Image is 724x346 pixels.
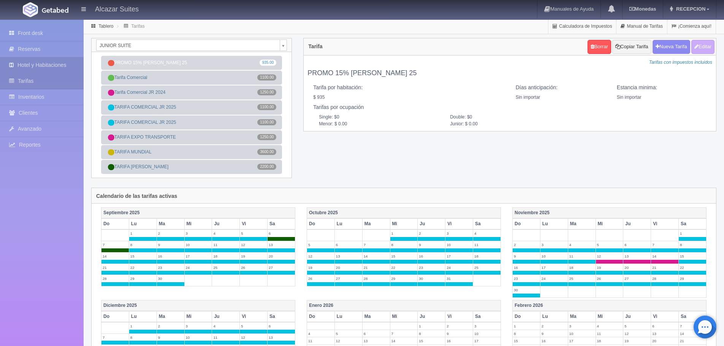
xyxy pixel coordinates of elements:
th: Lu [129,218,157,229]
label: 2 [540,322,568,330]
label: 11 [596,330,623,337]
th: Octubre 2025 [307,208,501,219]
label: 10 [445,241,473,248]
th: Sa [473,311,501,322]
label: 1 [129,322,157,330]
label: 19 [307,264,334,271]
label: 27 [335,275,362,282]
label: 14 [101,253,129,260]
th: Lu [540,218,568,229]
label: 4 [596,322,623,330]
label: 12 [623,330,651,337]
span: JUNIOR SUITE [100,40,277,51]
th: Do [307,218,334,229]
label: 4 [473,230,501,237]
span: 1100.00 [257,119,276,125]
label: 3 [540,241,568,248]
label: 6 [651,322,678,330]
label: 29 [679,275,706,282]
label: 28 [651,275,678,282]
a: JUNIOR SUITE [96,39,287,51]
th: Lu [129,311,157,322]
label: 13 [623,253,651,260]
label: 12 [240,334,267,341]
th: Do [101,218,129,229]
label: 14 [651,253,678,260]
img: Getabed [23,2,38,17]
h5: Tarifa por habitación: [313,85,504,90]
a: ¡Comienza aquí! [667,19,716,34]
label: 18 [212,253,239,260]
label: 18 [596,337,623,344]
label: 21 [363,264,390,271]
label: 27 [268,264,295,271]
a: Tablero [98,24,113,29]
label: 12 [335,337,362,344]
h5: Días anticipación: [516,85,605,90]
th: Sa [268,311,295,322]
label: 7 [679,322,706,330]
span: 1100.00 [257,104,276,110]
label: 15 [418,337,445,344]
th: Do [101,311,129,322]
label: 8 [679,241,706,248]
th: Ma [568,218,596,229]
label: 11 [307,337,334,344]
span: Double: $0 [444,114,575,120]
label: 29 [129,275,157,282]
th: Sa [679,311,707,322]
label: 9 [157,334,184,341]
label: 20 [651,337,678,344]
a: TARIFA [PERSON_NAME]2200.00 [101,160,282,174]
label: 1 [679,230,706,237]
label: 15 [390,253,418,260]
h4: PROMO 15% [PERSON_NAME] 25 [307,70,712,77]
label: 23 [513,275,540,282]
label: 8 [513,330,540,337]
label: 6 [268,322,295,330]
label: 21 [101,264,129,271]
a: PROMO 15% [PERSON_NAME] 25935.00 [101,56,282,70]
span: 2200.00 [257,164,276,170]
span: 1250.00 [257,134,276,140]
label: 6 [363,330,390,337]
label: 2 [445,322,473,330]
th: Noviembre 2025 [512,208,706,219]
label: 2 [157,230,184,237]
th: Ju [418,218,445,229]
th: Vi [240,218,268,229]
label: 5 [596,241,623,248]
label: 14 [390,337,418,344]
label: 11 [212,241,239,248]
label: 8 [129,241,157,248]
span: 935.00 [260,60,277,66]
label: 3 [473,322,501,330]
label: 30 [157,275,184,282]
a: Calculadora de Impuestos [548,19,616,34]
h5: Tarifas por ocupación [313,104,707,110]
label: 24 [540,275,568,282]
label: 7 [363,241,390,248]
label: 12 [596,253,623,260]
label: 10 [568,330,596,337]
label: 9 [418,241,445,248]
th: Septiembre 2025 [101,208,295,219]
th: Vi [240,311,268,322]
label: 26 [307,275,334,282]
label: 12 [240,241,267,248]
i: Tarifas con impuestos incluidos [649,60,712,65]
label: 9 [157,241,184,248]
a: Tarifas [131,24,144,29]
a: Tarifa Comercial JR 20241250.00 [101,85,282,100]
label: 27 [623,275,651,282]
label: 6 [623,241,651,248]
label: 11 [473,241,501,248]
label: 16 [157,253,184,260]
a: TARIFA COMERCIAL JR 20251100.00 [101,115,282,130]
label: 22 [390,264,418,271]
th: Mi [596,311,623,322]
label: 29 [390,275,418,282]
span: Junior: $ 0.00 [444,121,575,127]
span: Menor: $ 0.00 [313,121,444,127]
span: 3600.00 [257,149,276,155]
